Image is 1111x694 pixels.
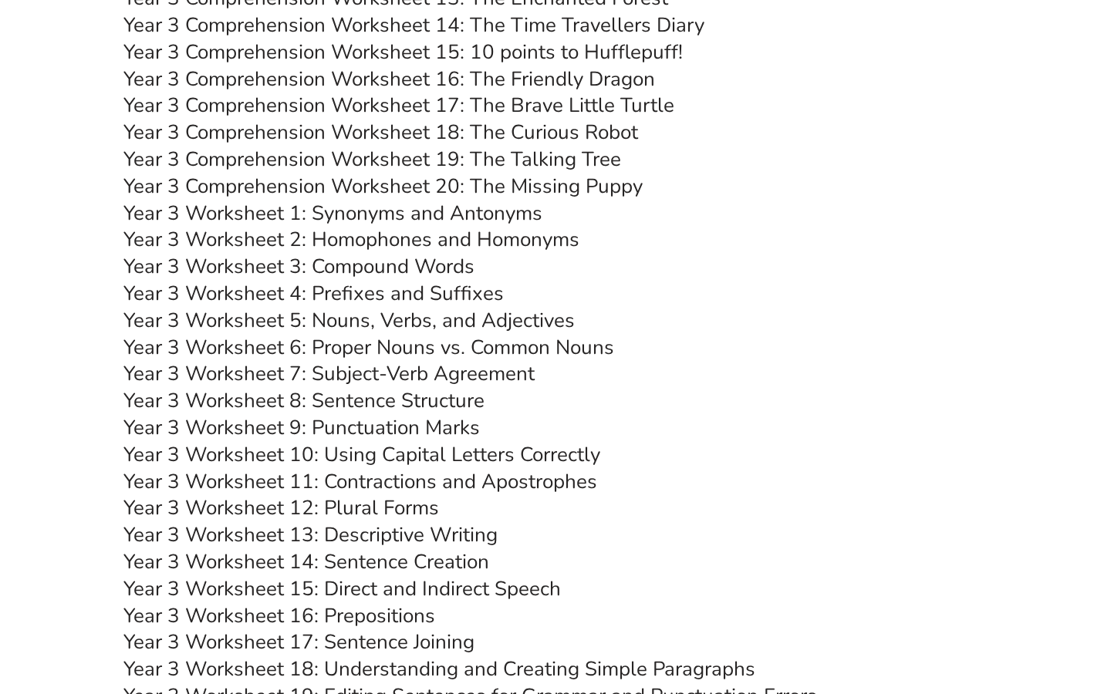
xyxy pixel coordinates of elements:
[123,12,704,39] a: Year 3 Comprehension Worksheet 14: The Time Travellers Diary
[123,441,600,468] a: Year 3 Worksheet 10: Using Capital Letters Correctly
[123,575,561,602] a: Year 3 Worksheet 15: Direct and Indirect Speech
[846,520,1111,694] iframe: Chat Widget
[123,66,655,93] a: Year 3 Comprehension Worksheet 16: The Friendly Dragon
[123,92,674,119] a: Year 3 Comprehension Worksheet 17: The Brave Little Turtle
[123,146,621,173] a: Year 3 Comprehension Worksheet 19: The Talking Tree
[123,548,489,575] a: Year 3 Worksheet 14: Sentence Creation
[123,387,485,414] a: Year 3 Worksheet 8: Sentence Structure
[123,468,597,495] a: Year 3 Worksheet 11: Contractions and Apostrophes
[123,119,638,146] a: Year 3 Comprehension Worksheet 18: The Curious Robot
[123,602,435,629] a: Year 3 Worksheet 16: Prepositions
[123,226,579,253] a: Year 3 Worksheet 2: Homophones and Homonyms
[123,307,575,334] a: Year 3 Worksheet 5: Nouns, Verbs, and Adjectives
[123,173,643,200] a: Year 3 Comprehension Worksheet 20: The Missing Puppy
[123,628,474,655] a: Year 3 Worksheet 17: Sentence Joining
[123,39,683,66] a: Year 3 Comprehension Worksheet 15: 10 points to Hufflepuff!
[123,200,542,227] a: Year 3 Worksheet 1: Synonyms and Antonyms
[123,494,439,521] a: Year 3 Worksheet 12: Plural Forms
[123,521,498,548] a: Year 3 Worksheet 13: Descriptive Writing
[123,253,474,280] a: Year 3 Worksheet 3: Compound Words
[123,280,504,307] a: Year 3 Worksheet 4: Prefixes and Suffixes
[123,360,535,387] a: Year 3 Worksheet 7: Subject-Verb Agreement
[123,414,480,441] a: Year 3 Worksheet 9: Punctuation Marks
[123,334,614,361] a: Year 3 Worksheet 6: Proper Nouns vs. Common Nouns
[123,655,755,682] a: Year 3 Worksheet 18: Understanding and Creating Simple Paragraphs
